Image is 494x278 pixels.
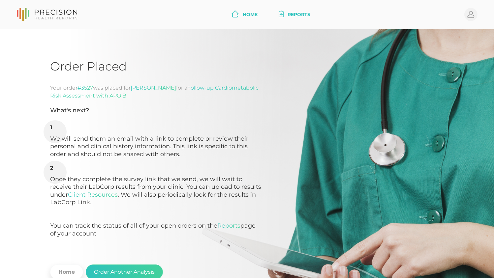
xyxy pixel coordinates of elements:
[50,84,261,100] div: Your order was placed for for a
[217,222,240,229] a: Reports
[50,165,261,237] li: Once they complete the survey link that we send, we will wait to receive their LabCorp results fr...
[50,85,259,99] span: Follow-up Cardiometabolic Risk Assessment with APO B
[50,222,261,237] p: You can track the status of all of your open orders on the page of your account
[50,107,261,119] h5: What's next?
[131,85,176,91] span: [PERSON_NAME]
[276,9,313,21] a: Reports
[50,59,444,73] h1: Order Placed
[229,9,260,21] a: Home
[50,124,261,158] li: We will send them an email with a link to complete or review their personal and clinical history ...
[68,191,118,198] a: Client Resources
[77,85,93,91] span: #3527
